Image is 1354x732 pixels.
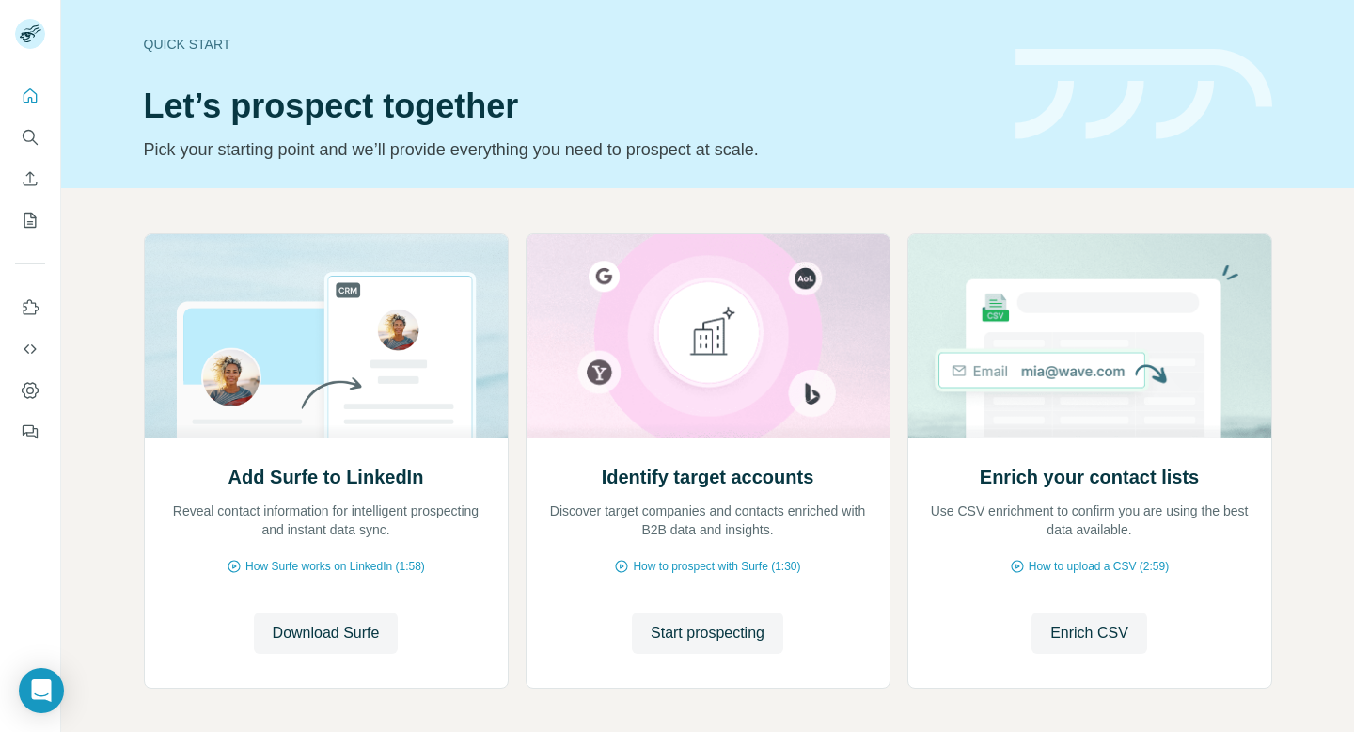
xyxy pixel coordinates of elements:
p: Pick your starting point and we’ll provide everything you need to prospect at scale. [144,136,993,163]
p: Use CSV enrichment to confirm you are using the best data available. [927,501,1252,539]
span: How to upload a CSV (2:59) [1029,558,1169,575]
h2: Add Surfe to LinkedIn [228,464,424,490]
button: Enrich CSV [1031,613,1147,654]
p: Reveal contact information for intelligent prospecting and instant data sync. [164,501,489,539]
div: Quick start [144,35,993,54]
button: Dashboard [15,374,45,407]
span: How Surfe works on LinkedIn (1:58) [245,558,425,575]
h2: Identify target accounts [602,464,814,490]
h2: Enrich your contact lists [980,464,1199,490]
p: Discover target companies and contacts enriched with B2B data and insights. [545,501,871,539]
button: Search [15,120,45,154]
button: My lists [15,203,45,237]
img: Identify target accounts [526,234,890,438]
img: Enrich your contact lists [907,234,1272,438]
button: Start prospecting [632,613,783,654]
button: Feedback [15,415,45,449]
button: Enrich CSV [15,162,45,196]
span: Start prospecting [651,622,764,644]
img: banner [1015,49,1272,140]
span: Download Surfe [273,622,380,644]
h1: Let’s prospect together [144,88,993,125]
button: Use Surfe on LinkedIn [15,291,45,325]
span: Enrich CSV [1050,622,1128,644]
img: Add Surfe to LinkedIn [144,234,509,438]
button: Download Surfe [254,613,399,654]
button: Use Surfe API [15,332,45,366]
button: Quick start [15,79,45,113]
span: How to prospect with Surfe (1:30) [633,558,800,575]
div: Open Intercom Messenger [19,668,64,713]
